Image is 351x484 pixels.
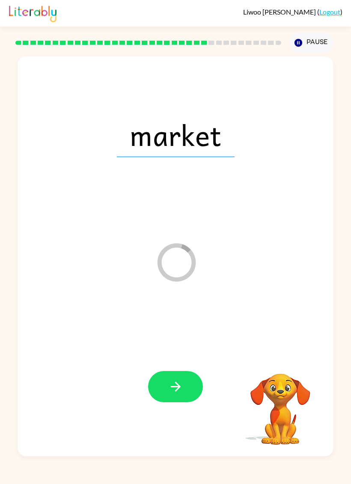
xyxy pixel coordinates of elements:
video: Your browser must support playing .mp4 files to use Literably. Please try using another browser. [238,360,323,446]
button: Pause [289,33,333,53]
img: Literably [9,3,57,22]
a: Logout [319,8,340,16]
span: market [117,113,235,157]
span: Liwoo [PERSON_NAME] [243,8,317,16]
div: ( ) [243,8,342,16]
